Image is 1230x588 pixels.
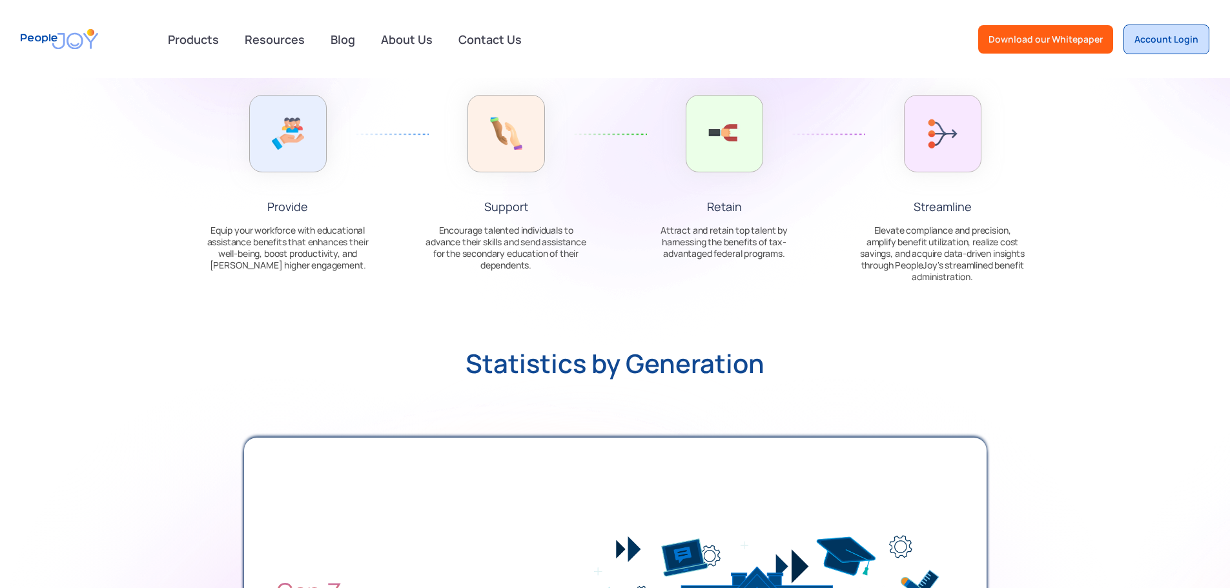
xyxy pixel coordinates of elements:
p: Elevate compliance and precision, amplify benefit utilization, realize cost savings, and acquire ... [859,225,1026,292]
div: Retain [641,183,808,214]
a: About Us [373,25,440,54]
strong: Statistics by Generation [466,350,764,376]
div: Support [423,183,589,214]
a: home [21,21,98,57]
img: Icon [571,134,647,135]
img: Icon [353,134,429,135]
p: Equip your workforce with educational assistance benefits that enhances their well-being, boost p... [205,225,371,281]
div: Download our Whitepaper [989,33,1103,46]
p: Attract and retain top talent by harnessing the benefits of tax-advantaged federal programs. [641,225,808,269]
div: Account Login [1134,33,1198,46]
a: Resources [237,25,313,54]
a: Contact Us [451,25,529,54]
div: Products [160,26,227,52]
a: Account Login [1123,25,1209,54]
a: Download our Whitepaper [978,25,1113,54]
p: Encourage talented individuals to advance their skills and send assistance for the secondary educ... [423,225,589,281]
div: Provide [205,183,371,214]
a: Blog [323,25,363,54]
img: Icon [789,134,865,135]
div: Streamline [859,183,1026,214]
